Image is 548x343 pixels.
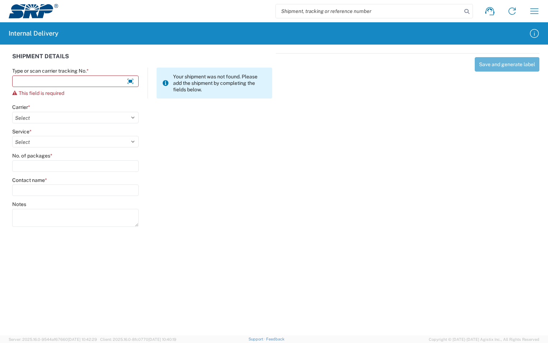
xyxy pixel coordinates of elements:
span: [DATE] 10:40:19 [148,337,176,342]
div: SHIPMENT DETAILS [12,53,272,68]
label: No. of packages [12,152,52,159]
input: Shipment, tracking or reference number [276,4,462,18]
span: Client: 2025.16.0-8fc0770 [100,337,176,342]
span: [DATE] 10:42:29 [68,337,97,342]
a: Feedback [266,337,284,341]
img: srp [9,4,58,18]
a: Support [249,337,266,341]
span: Server: 2025.16.0-9544af67660 [9,337,97,342]
span: Copyright © [DATE]-[DATE] Agistix Inc., All Rights Reserved [429,336,539,343]
label: Notes [12,201,26,207]
label: Carrier [12,104,30,110]
h2: Internal Delivery [9,29,59,38]
span: Your shipment was not found. Please add the shipment by completing the fields below. [173,73,267,93]
span: This field is required [19,90,64,96]
label: Contact name [12,177,47,183]
label: Service [12,128,32,135]
label: Type or scan carrier tracking No. [12,68,89,74]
